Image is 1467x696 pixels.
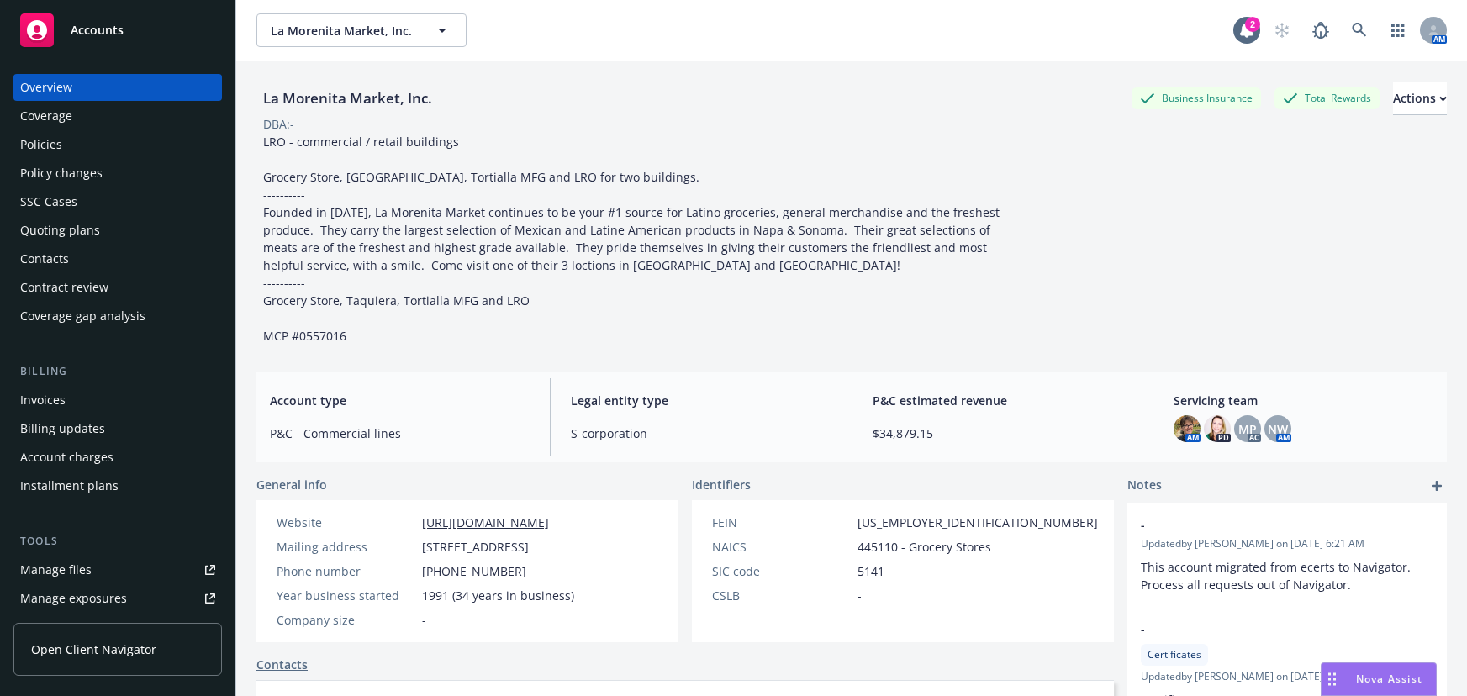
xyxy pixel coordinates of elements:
span: Legal entity type [571,392,831,409]
span: [US_EMPLOYER_IDENTIFICATION_NUMBER] [858,514,1098,531]
button: La Morenita Market, Inc. [256,13,467,47]
span: - [1141,620,1390,638]
span: LRO - commercial / retail buildings ---------- Grocery Store, [GEOGRAPHIC_DATA], Tortialla MFG an... [263,134,1003,344]
a: Manage exposures [13,585,222,612]
span: 445110 - Grocery Stores [858,538,991,556]
span: MP [1238,420,1257,438]
span: Updated by [PERSON_NAME] on [DATE] 6:21 AM [1141,536,1433,551]
a: Policies [13,131,222,158]
div: Billing updates [20,415,105,442]
a: Start snowing [1265,13,1299,47]
button: Actions [1393,82,1447,115]
a: Accounts [13,7,222,54]
span: La Morenita Market, Inc. [271,22,416,40]
span: Accounts [71,24,124,37]
div: 2 [1245,17,1260,32]
a: Coverage [13,103,222,129]
a: Contract review [13,274,222,301]
a: Invoices [13,387,222,414]
div: SSC Cases [20,188,77,215]
div: Manage files [20,556,92,583]
div: Business Insurance [1132,87,1261,108]
a: Billing updates [13,415,222,442]
a: SSC Cases [13,188,222,215]
div: Coverage [20,103,72,129]
div: Tools [13,533,222,550]
span: Certificates [1148,647,1201,662]
span: $34,879.15 [873,424,1132,442]
div: Invoices [20,387,66,414]
a: add [1427,476,1447,496]
div: Website [277,514,415,531]
div: Drag to move [1322,663,1343,695]
span: P&C estimated revenue [873,392,1132,409]
img: photo [1174,415,1201,442]
div: FEIN [712,514,851,531]
div: Company size [277,611,415,629]
span: Account type [270,392,530,409]
a: Contacts [256,656,308,673]
div: Billing [13,363,222,380]
a: Installment plans [13,472,222,499]
div: Total Rewards [1274,87,1380,108]
span: [PHONE_NUMBER] [422,562,526,580]
span: Nova Assist [1356,672,1422,686]
div: Contract review [20,274,108,301]
span: Open Client Navigator [31,641,156,658]
span: S-corporation [571,424,831,442]
div: La Morenita Market, Inc. [256,87,439,109]
span: General info [256,476,327,493]
div: Installment plans [20,472,119,499]
div: Account charges [20,444,113,471]
a: Account charges [13,444,222,471]
div: Mailing address [277,538,415,556]
span: Updated by [PERSON_NAME] on [DATE] 11:22 AM [1141,669,1433,684]
a: Contacts [13,245,222,272]
div: Coverage gap analysis [20,303,145,330]
span: - [422,611,426,629]
span: 5141 [858,562,884,580]
div: DBA: - [263,115,294,133]
div: Policy changes [20,160,103,187]
a: Coverage gap analysis [13,303,222,330]
span: [STREET_ADDRESS] [422,538,529,556]
a: Manage files [13,556,222,583]
a: Policy changes [13,160,222,187]
div: Manage exposures [20,585,127,612]
div: Phone number [277,562,415,580]
div: Actions [1393,82,1447,114]
a: Overview [13,74,222,101]
div: Overview [20,74,72,101]
span: NW [1268,420,1288,438]
span: - [858,587,862,604]
span: Identifiers [692,476,751,493]
span: This account migrated from ecerts to Navigator. Process all requests out of Navigator. [1141,559,1414,593]
span: P&C - Commercial lines [270,424,530,442]
img: photo [1204,415,1231,442]
a: Report a Bug [1304,13,1338,47]
div: -Updatedby [PERSON_NAME] on [DATE] 6:21 AMThis account migrated from ecerts to Navigator. Process... [1127,503,1447,607]
div: SIC code [712,562,851,580]
button: Nova Assist [1321,662,1437,696]
div: NAICS [712,538,851,556]
span: 1991 (34 years in business) [422,587,574,604]
div: Contacts [20,245,69,272]
div: Year business started [277,587,415,604]
span: Notes [1127,476,1162,496]
div: CSLB [712,587,851,604]
a: [URL][DOMAIN_NAME] [422,514,549,530]
div: Quoting plans [20,217,100,244]
a: Switch app [1381,13,1415,47]
span: Servicing team [1174,392,1433,409]
a: Quoting plans [13,217,222,244]
a: Search [1343,13,1376,47]
div: Policies [20,131,62,158]
span: - [1141,516,1390,534]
